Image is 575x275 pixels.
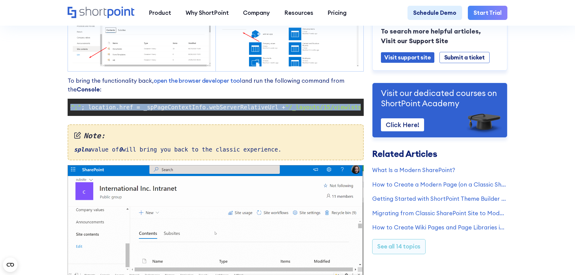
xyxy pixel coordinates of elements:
h3: Related Articles [372,150,507,158]
a: How to Create Wiki Pages and Page Libraries in SharePoint [372,223,507,232]
a: Why ShortPoint [178,6,236,20]
strong: Console [77,86,100,93]
a: Resources [277,6,321,20]
a: Home [68,7,134,19]
a: See all 14 topics [372,239,426,254]
a: Schedule Demo [407,6,462,20]
iframe: Chat Widget [545,246,575,275]
span: "/_layouts/15/viewlsts.aspx" [285,104,382,110]
p: Visit our dedicated courses on ShortPoint Academy [381,88,499,108]
button: Open CMP widget [3,257,18,272]
span: ; location.href = _spPageContextInfo.webServerRelativeUrl + [81,104,285,110]
div: Product [149,8,171,17]
a: Getting Started with ShortPoint Theme Builder - Classic SharePoint Sites (Part 1) [372,194,507,203]
a: Submit a ticket [439,52,490,63]
a: Product [142,6,178,20]
a: What Is a Modern SharePoint? [372,165,507,174]
div: Why ShortPoint [186,8,229,17]
a: Click Here! [381,118,424,131]
span: ";" [71,104,81,110]
a: Pricing [321,6,354,20]
div: Pricing [327,8,347,17]
p: To bring the functionality back, and run the following command from the : [68,76,364,94]
em: splnu [74,146,91,153]
a: Company [236,6,277,20]
a: Start Trial [468,6,507,20]
em: 0 [119,146,122,153]
a: Visit support site [381,52,434,62]
p: To search more helpful articles, Visit our Support Site [381,26,499,46]
em: Note: [74,131,357,142]
a: open the browser developer tool [154,77,241,84]
div: Resources [284,8,313,17]
div: Company [243,8,270,17]
a: Migrating from Classic SharePoint Site to Modern SharePoint Site (SharePoint Online) [372,209,507,217]
div: value of will bring you back to the classic experience. [68,124,364,160]
a: How to Create a Modern Page (on a Classic SharePoint Site) [372,180,507,189]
